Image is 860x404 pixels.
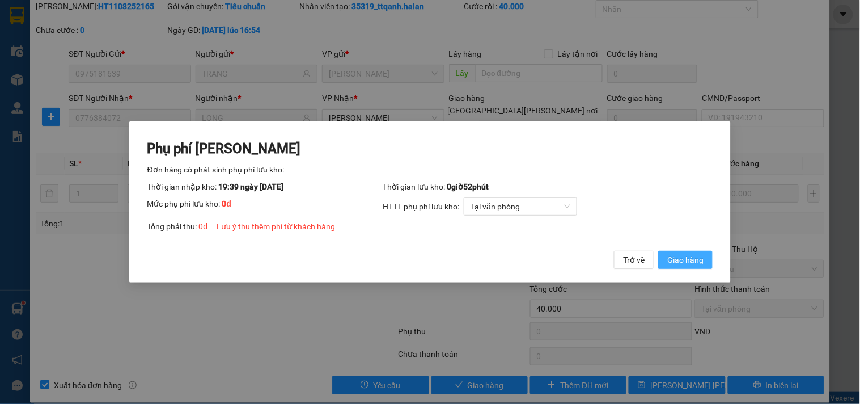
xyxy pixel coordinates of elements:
[14,51,221,70] h1: 0849951992
[614,251,654,269] button: Trở về
[199,222,208,231] span: 0 đ
[147,180,383,193] div: Thời gian nhập kho:
[383,180,713,193] div: Thời gian lưu kho:
[447,182,489,191] span: 0 giờ 52 phút
[147,197,383,216] div: Mức phụ phí lưu kho:
[217,222,335,231] span: Lưu ý thu thêm phí từ khách hàng
[147,163,713,176] div: Đơn hàng có phát sinh phụ phí lưu kho:
[623,254,645,266] span: Trở về
[383,197,713,216] div: HTTT phụ phí lưu kho:
[14,38,24,48] span: environment
[658,251,713,269] button: Giao hàng
[14,35,221,51] li: - [STREET_ADDRESS][PERSON_NAME]
[471,198,570,215] span: Tại văn phòng
[147,141,301,157] span: Phụ phí [PERSON_NAME]
[14,70,221,89] h1: NINH
[667,254,704,266] span: Giao hàng
[147,220,713,233] div: Tổng phải thu:
[219,182,284,191] span: 19:39 ngày [DATE]
[222,199,232,208] span: 0 đ
[14,16,173,35] b: GỬI : [PERSON_NAME]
